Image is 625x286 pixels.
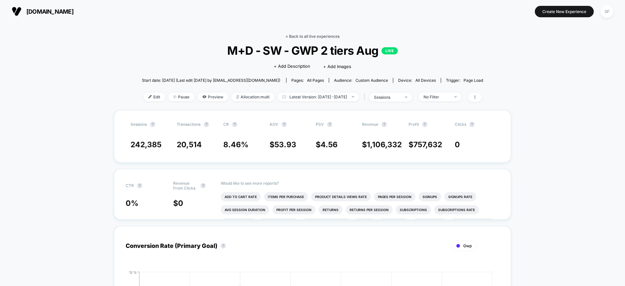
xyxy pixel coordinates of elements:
[12,7,21,16] img: Visually logo
[396,205,431,214] li: Subscriptions
[131,140,161,149] span: 242,385
[142,78,280,83] span: Start date: [DATE] (Last edit [DATE] by [EMAIL_ADDRESS][DOMAIN_NAME])
[469,122,475,127] button: ?
[173,199,183,208] span: $
[379,218,409,227] li: Plp Atc Rate
[434,205,479,214] li: Subscriptions Rate
[221,192,261,201] li: Add To Cart Rate
[382,47,398,54] p: LIVE
[173,181,197,191] span: Revenue From Clicks
[316,122,324,127] span: PSV
[424,94,450,99] div: No Filter
[10,6,76,17] button: [DOMAIN_NAME]
[362,122,378,127] span: Revenue
[150,122,155,127] button: ?
[419,192,441,201] li: Signups
[446,78,483,83] div: Trigger:
[334,78,388,83] div: Audience:
[535,6,594,17] button: Create New Experience
[327,122,332,127] button: ?
[346,205,393,214] li: Returns Per Session
[413,140,442,149] span: 757,632
[168,93,194,101] span: Pause
[223,122,229,127] span: CR
[367,140,402,149] span: 1,106,332
[221,243,226,249] button: ?
[198,93,228,101] span: Preview
[463,243,472,248] span: Gwp
[454,96,457,97] img: end
[409,140,442,149] span: $
[204,122,209,127] button: ?
[221,181,499,186] p: Would like to see more reports?
[282,122,287,127] button: ?
[319,205,342,214] li: Returns
[201,183,206,188] button: ?
[270,122,278,127] span: AOV
[307,78,324,83] span: all pages
[259,218,299,227] li: Plp Select Sahde
[382,122,387,127] button: ?
[126,183,134,188] span: CTR
[374,95,400,100] div: sessions
[323,64,351,69] span: + Add Images
[455,122,466,127] span: Clicks
[144,93,165,101] span: Edit
[131,122,147,127] span: Sessions
[148,95,152,98] img: edit
[177,122,201,127] span: Transactions
[311,192,371,201] li: Product Details Views Rate
[232,122,237,127] button: ?
[178,199,183,208] span: 0
[405,96,407,98] img: end
[278,93,359,101] span: Latest Version: [DATE] - [DATE]
[274,140,296,149] span: 53.93
[355,78,388,83] span: Custom Audience
[223,140,248,149] span: 8.46 %
[455,140,460,149] span: 0
[274,63,310,70] span: + Add Description
[285,34,340,39] a: < Back to all live experiences
[354,218,375,227] li: Plp Atc
[362,140,402,149] span: $
[272,205,315,214] li: Profit Per Session
[177,140,202,149] span: 20,514
[422,122,427,127] button: ?
[415,78,436,83] span: all devices
[412,218,447,227] li: Pdp Atc Clicks
[236,95,239,99] img: rebalance
[137,183,142,188] button: ?
[374,192,415,201] li: Pages Per Session
[464,78,483,83] span: Page Load
[362,93,369,102] span: |
[291,78,324,83] div: Pages:
[352,96,354,97] img: end
[173,95,176,98] img: end
[264,192,308,201] li: Items Per Purchase
[444,192,476,201] li: Signups Rate
[393,78,441,83] span: Device:
[601,5,613,18] div: SF
[129,270,137,274] tspan: 12 %
[316,140,338,149] span: $
[231,93,274,101] span: Allocation: multi
[302,218,351,227] li: Plp Select Sahde Rate
[221,205,269,214] li: Avg Session Duration
[321,140,338,149] span: 4.56
[221,218,256,227] li: Checkout Rate
[26,8,74,15] span: [DOMAIN_NAME]
[283,95,286,98] img: calendar
[599,5,615,18] button: SF
[126,199,138,208] span: 0 %
[409,122,419,127] span: Profit
[270,140,296,149] span: $
[159,44,466,57] span: M+D - SW - GWP 2 tiers Aug
[450,218,494,227] li: Pdp Atc Clicks Rate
